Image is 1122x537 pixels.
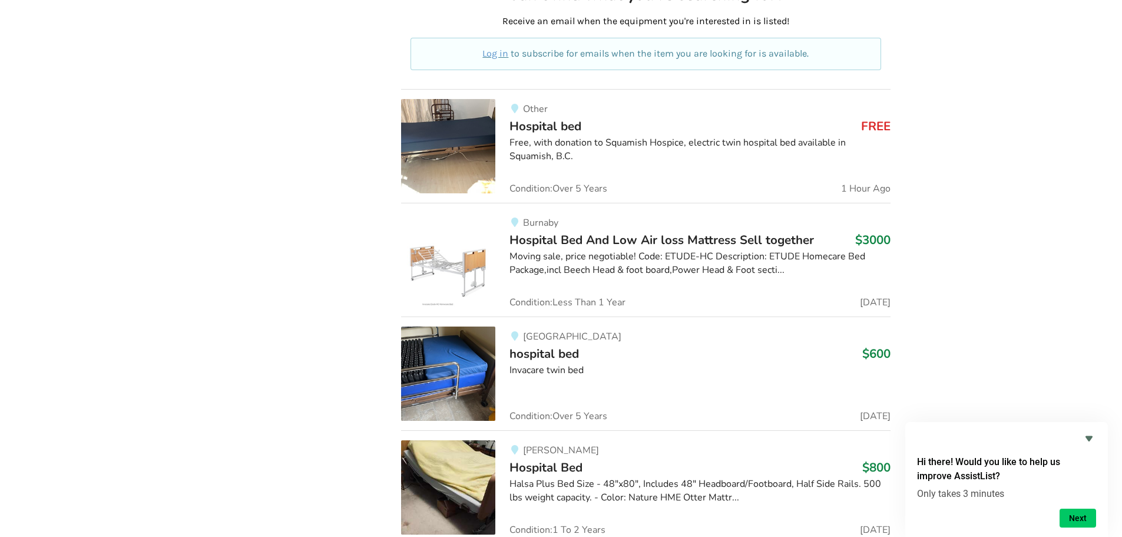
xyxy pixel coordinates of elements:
[523,330,621,343] span: [GEOGRAPHIC_DATA]
[523,216,558,229] span: Burnaby
[1060,509,1096,528] button: Next question
[401,317,891,430] a: bedroom equipment-hospital bed[GEOGRAPHIC_DATA]hospital bed$600Invacare twin bedCondition:Over 5 ...
[860,411,891,421] span: [DATE]
[425,47,867,61] p: to subscribe for emails when the item you are looking for is available.
[523,444,599,457] span: [PERSON_NAME]
[401,203,891,317] a: bedroom equipment-hospital bed and low air loss mattress sell ​​togetherBurnabyHospital Bed And L...
[862,346,891,361] h3: $600
[860,298,891,307] span: [DATE]
[509,477,891,505] div: Halsa Plus Bed Size - 48"x80", Includes 48" Headboard/Footboard, Half Side Rails. 500 lbs weight ...
[401,213,495,307] img: bedroom equipment-hospital bed and low air loss mattress sell ​​together
[861,118,891,134] h3: FREE
[411,15,881,28] p: Receive an email when the equipment you're interested in is listed!
[841,184,891,193] span: 1 Hour Ago
[855,232,891,248] h3: $3000
[509,345,579,362] span: hospital bed
[509,411,607,421] span: Condition: Over 5 Years
[860,525,891,535] span: [DATE]
[509,298,625,307] span: Condition: Less Than 1 Year
[401,89,891,203] a: bedroom equipment-hospital bedOtherHospital bedFREEFree, with donation to Squamish Hospice, elect...
[482,48,508,59] a: Log in
[917,455,1096,483] h2: Hi there! Would you like to help us improve AssistList?
[523,103,548,116] span: Other
[401,327,495,421] img: bedroom equipment-hospital bed
[509,525,605,535] span: Condition: 1 To 2 Years
[509,250,891,277] div: Moving sale, price negotiable! Code: ETUDE-HC Description: ETUDE Homecare Bed Package,incl Beech ...
[917,488,1096,499] p: Only takes 3 minutes
[917,431,1096,528] div: Hi there! Would you like to help us improve AssistList?
[509,364,891,377] div: Invacare twin bed
[1082,431,1096,446] button: Hide survey
[401,99,495,193] img: bedroom equipment-hospital bed
[509,232,814,248] span: Hospital Bed And Low Air loss Mattress Sell ​​together
[509,118,581,134] span: Hospital bed
[862,460,891,475] h3: $800
[509,184,607,193] span: Condition: Over 5 Years
[509,136,891,163] div: Free, with donation to Squamish Hospice, electric twin hospital bed available in Squamish, B.C.
[401,440,495,535] img: bedroom equipment-hospital bed
[509,459,582,476] span: Hospital Bed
